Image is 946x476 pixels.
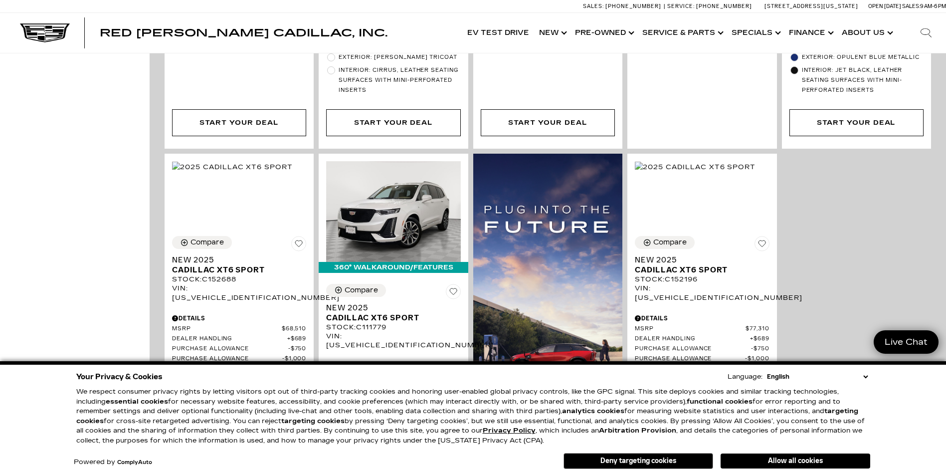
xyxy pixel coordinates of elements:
a: [STREET_ADDRESS][US_STATE] [764,3,858,9]
img: 2025 Cadillac XT6 Sport [326,161,460,262]
span: Live Chat [880,336,933,348]
div: VIN: [US_VEHICLE_IDENTIFICATION_NUMBER] [326,332,460,350]
span: Cadillac XT6 Sport [635,265,761,275]
div: Stock : C111779 [326,323,460,332]
a: Purchase Allowance $1,000 [172,355,306,363]
a: Service & Parts [637,13,727,53]
button: Save Vehicle [291,236,306,255]
a: New 2025Cadillac XT6 Sport [172,255,306,275]
a: MSRP $77,310 [635,325,769,333]
a: Service: [PHONE_NUMBER] [664,3,755,9]
button: Compare Vehicle [635,236,695,249]
a: About Us [837,13,896,53]
a: Red [PERSON_NAME] Cadillac, Inc. [100,28,387,38]
strong: functional cookies [687,398,753,406]
span: [PHONE_NUMBER] [605,3,661,9]
div: Compare [653,238,687,247]
span: $68,510 [282,325,307,333]
strong: essential cookies [106,398,168,406]
span: New 2025 [172,255,299,265]
div: Compare [345,286,378,295]
a: New 2025Cadillac XT6 Sport [326,303,460,323]
a: Sales: [PHONE_NUMBER] [583,3,664,9]
span: $689 [750,335,769,343]
a: Purchase Allowance $1,000 [635,355,769,363]
span: Red [PERSON_NAME] Cadillac, Inc. [100,27,387,39]
div: Language: [728,374,762,380]
div: Stock : C152688 [172,275,306,284]
span: [PHONE_NUMBER] [696,3,752,9]
strong: analytics cookies [562,407,624,415]
span: Cadillac XT6 Sport [172,265,299,275]
button: Deny targeting cookies [564,453,713,469]
button: Save Vehicle [446,284,461,303]
div: Compare [190,238,224,247]
div: Start Your Deal [789,109,924,136]
div: Powered by [74,459,152,466]
a: Specials [727,13,784,53]
span: $77,310 [746,325,769,333]
span: Interior: Jet Black, Leather Seating Surfaces with Mini-Perforated inserts [802,65,924,95]
span: Purchase Allowance [172,355,282,363]
div: Pricing Details - New 2025 Cadillac XT6 Sport [635,314,769,323]
span: New 2025 [326,303,453,313]
button: Compare Vehicle [172,236,232,249]
a: Dealer Handling $689 [172,335,306,343]
a: Live Chat [874,330,939,354]
button: Save Vehicle [755,236,769,255]
a: Dealer Handling $689 [635,335,769,343]
span: MSRP [172,325,282,333]
div: Start Your Deal [481,109,615,136]
span: Sales: [583,3,604,9]
span: Exterior: Opulent Blue Metallic [802,52,924,62]
span: Service: [667,3,695,9]
span: 9 AM-6 PM [920,3,946,9]
span: New 2025 [635,255,761,265]
a: New [534,13,570,53]
a: ComplyAuto [117,460,152,466]
span: $750 [288,345,307,353]
button: Allow all cookies [721,454,870,469]
div: Start Your Deal [172,109,306,136]
p: We respect consumer privacy rights by letting visitors opt out of third-party tracking cookies an... [76,387,870,446]
img: 2025 Cadillac XT6 Sport [172,162,293,173]
strong: Arbitration Provision [599,427,676,435]
span: Your Privacy & Cookies [76,370,163,384]
strong: targeting cookies [281,417,345,425]
a: Pre-Owned [570,13,637,53]
select: Language Select [764,372,870,382]
div: Pricing Details - New 2025 Cadillac XT6 Sport [172,314,306,323]
span: Cadillac XT6 Sport [326,313,453,323]
a: New 2025Cadillac XT6 Sport [635,255,769,275]
u: Privacy Policy [483,427,536,435]
div: Start Your Deal [354,117,433,128]
a: Purchase Allowance $750 [635,345,769,353]
div: 360° WalkAround/Features [319,262,468,273]
div: Start Your Deal [817,117,896,128]
a: Purchase Allowance $750 [172,345,306,353]
button: Compare Vehicle [326,284,386,297]
span: Purchase Allowance [635,345,751,353]
strong: targeting cookies [76,407,858,425]
span: Purchase Allowance [635,355,745,363]
div: VIN: [US_VEHICLE_IDENTIFICATION_NUMBER] [635,284,769,302]
span: $1,000 [282,355,307,363]
span: Open [DATE] [868,3,901,9]
span: Exterior: [PERSON_NAME] Tricoat [339,52,460,62]
span: $1,000 [745,355,769,363]
a: Finance [784,13,837,53]
span: $689 [287,335,307,343]
div: Stock : C152196 [635,275,769,284]
span: Sales: [902,3,920,9]
div: Search [906,13,946,53]
span: MSRP [635,325,746,333]
div: VIN: [US_VEHICLE_IDENTIFICATION_NUMBER] [172,284,306,302]
div: Start Your Deal [199,117,278,128]
a: MSRP $68,510 [172,325,306,333]
img: 2025 Cadillac XT6 Sport [635,162,756,173]
a: EV Test Drive [462,13,534,53]
img: Cadillac Dark Logo with Cadillac White Text [20,23,70,42]
span: Dealer Handling [172,335,287,343]
span: Dealer Handling [635,335,750,343]
span: Purchase Allowance [172,345,288,353]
